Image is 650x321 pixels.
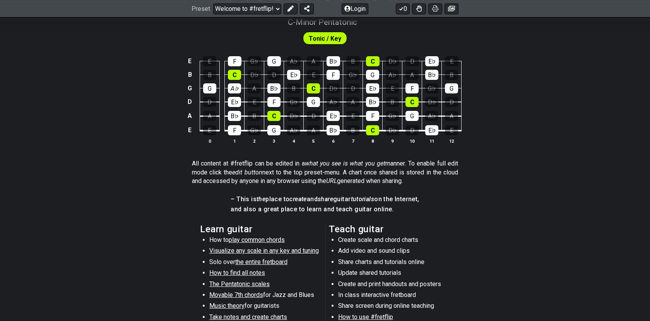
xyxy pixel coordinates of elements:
th: 0 [200,137,219,145]
td: E [185,123,195,138]
button: Toggle Dexterity for all fretkits [412,3,426,14]
span: Visualize any scale in any key and tuning [209,247,319,254]
li: In class interactive fretboard [338,291,448,302]
th: 4 [284,137,304,145]
span: The Pentatonic scales [209,280,270,288]
div: F [228,125,241,135]
div: C [267,111,281,121]
div: B [346,125,359,135]
td: A [185,109,195,123]
div: D [307,111,320,121]
button: Share Preset [300,3,314,14]
button: Create image [445,3,458,14]
div: A [405,70,419,80]
button: Edit Preset [284,3,298,14]
div: D♭ [386,56,399,66]
select: Preset [213,3,281,14]
span: the entire fretboard [235,258,287,266]
div: D♭ [386,125,399,135]
div: A [346,97,359,107]
em: what you see is what you get [305,160,386,167]
div: C [405,97,419,107]
th: 12 [442,137,462,145]
span: Take notes and create charts [209,313,287,321]
span: How to find all notes [209,269,265,276]
li: Update shared tutorials [338,269,448,280]
div: A♭ [425,111,438,121]
em: create [289,195,306,203]
div: G♭ [287,97,300,107]
li: How to [209,236,320,247]
div: G [366,70,379,80]
div: G [445,83,458,93]
span: How to use #fretflip [338,313,393,321]
div: D♭ [287,111,300,121]
div: G [405,111,419,121]
div: E♭ [287,70,300,80]
div: E♭ [327,111,340,121]
div: E [445,125,458,135]
div: C [307,83,320,93]
div: A [203,111,216,121]
button: Login [342,3,368,14]
div: B [287,83,300,93]
div: E [307,70,320,80]
th: 9 [383,137,402,145]
div: F [327,70,340,80]
li: for Jazz and Blues [209,291,320,302]
span: C - Minor Pentatonic [288,17,357,27]
div: B [386,97,399,107]
div: B♭ [425,70,438,80]
div: C [366,56,380,66]
div: D [405,56,419,66]
div: G [267,125,281,135]
td: E [185,54,195,68]
div: F [228,56,241,66]
div: G [203,83,216,93]
div: G♭ [425,83,438,93]
th: 6 [323,137,343,145]
div: E♭ [366,83,379,93]
th: 5 [304,137,323,145]
th: 11 [422,137,442,145]
div: A [307,125,320,135]
h2: Teach guitar [329,225,450,233]
em: URL [326,177,337,185]
div: E [203,56,216,66]
li: Share charts and tutorials online [338,258,448,269]
th: 1 [225,137,245,145]
em: tutorials [351,195,375,203]
div: A♭ [386,70,399,80]
div: D [405,125,419,135]
div: D♭ [248,70,261,80]
div: A♭ [287,125,300,135]
div: E [248,97,261,107]
div: D [267,70,281,80]
div: B [248,111,261,121]
em: edit button [232,169,262,176]
p: All content at #fretflip can be edited in a manner. To enable full edit mode click the next to th... [192,159,458,185]
span: Preset [192,5,210,12]
div: D [346,83,359,93]
div: G♭ [248,56,261,66]
div: E [386,83,399,93]
th: 3 [264,137,284,145]
th: 2 [245,137,264,145]
div: F [405,83,419,93]
div: B [445,70,458,80]
div: E♭ [425,56,439,66]
div: G♭ [386,111,399,121]
div: G♭ [248,125,261,135]
div: E♭ [228,97,241,107]
div: C [228,70,241,80]
em: the [257,195,265,203]
li: Create and print handouts and posters [338,280,448,291]
th: 8 [363,137,383,145]
div: B♭ [327,56,340,66]
div: A [248,83,261,93]
td: D [185,95,195,109]
h4: – This is place to and guitar on the Internet, [231,195,419,204]
td: G [185,81,195,95]
th: 10 [402,137,422,145]
div: A♭ [228,83,241,93]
